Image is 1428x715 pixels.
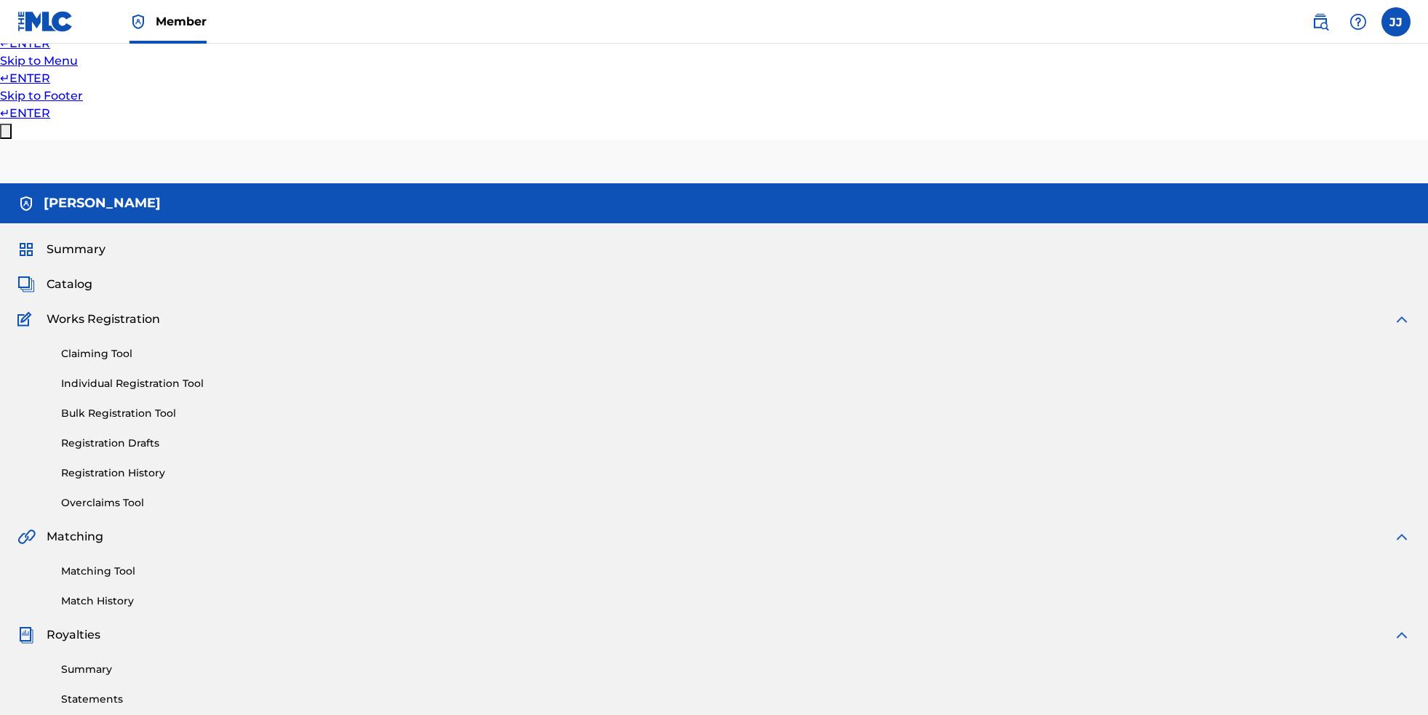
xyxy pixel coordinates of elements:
[61,376,1411,391] a: Individual Registration Tool
[47,528,103,546] span: Matching
[17,11,73,32] img: MLC Logo
[47,241,105,258] span: Summary
[1393,311,1411,328] img: expand
[17,241,105,258] a: SummarySummary
[61,692,1411,707] a: Statements
[61,662,1411,677] a: Summary
[61,406,1411,421] a: Bulk Registration Tool
[61,594,1411,609] a: Match History
[17,195,35,212] img: Accounts
[61,346,1411,362] a: Claiming Tool
[1393,626,1411,644] img: expand
[17,276,35,293] img: Catalog
[17,241,35,258] img: Summary
[17,528,36,546] img: Matching
[1381,7,1411,36] div: User Menu
[61,436,1411,451] a: Registration Drafts
[47,276,92,293] span: Catalog
[156,13,207,30] span: Member
[61,466,1411,481] a: Registration History
[17,626,35,644] img: Royalties
[61,564,1411,579] a: Matching Tool
[1388,475,1428,596] iframe: Resource Center
[129,13,147,31] img: Top Rightsholder
[61,495,1411,511] a: Overclaims Tool
[17,311,36,328] img: Works Registration
[17,276,92,293] a: CatalogCatalog
[47,311,160,328] span: Works Registration
[1312,13,1329,31] img: search
[1344,7,1373,36] div: Help
[44,195,161,212] h5: Julien Jorgensen
[47,626,100,644] span: Royalties
[1306,7,1335,36] a: Public Search
[1349,13,1367,31] img: help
